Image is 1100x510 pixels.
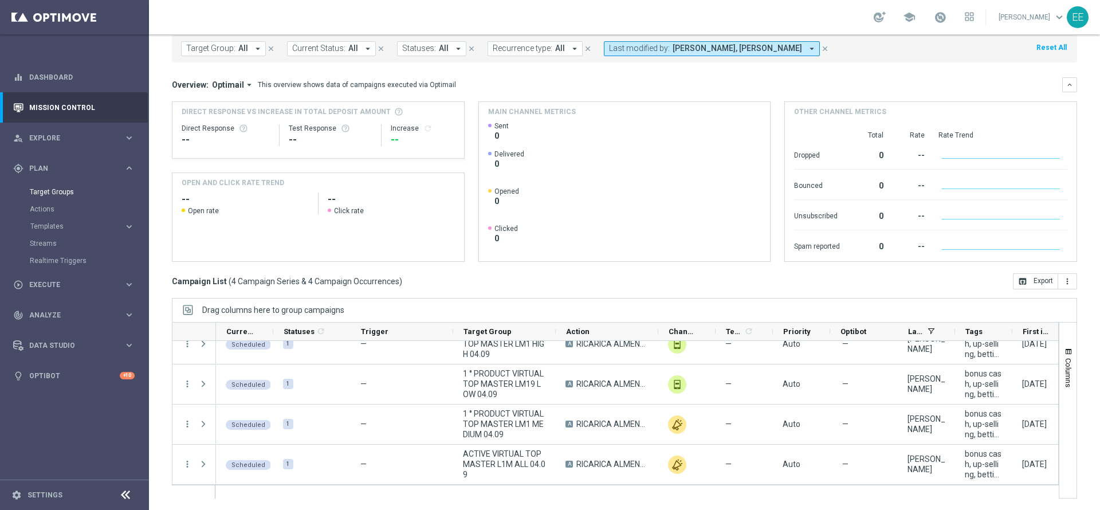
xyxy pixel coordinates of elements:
[842,419,848,429] span: —
[488,107,576,117] h4: Main channel metrics
[1023,327,1050,336] span: First in Range
[907,334,945,354] div: Edoardo Ellena
[172,364,216,405] div: Press SPACE to select this row.
[182,339,192,349] i: more_vert
[13,163,124,174] div: Plan
[229,276,231,287] span: (
[231,276,399,287] span: 4 Campaign Series & 4 Campaign Occurrences
[673,44,802,53] span: [PERSON_NAME], [PERSON_NAME]
[783,460,800,469] span: Auto
[316,327,325,336] i: refresh
[576,459,649,469] span: RICARICA ALMENO 10 EURO OTTIENI CB PERSO VIRTUAL 30% MAX 200 EURO - SPENDIBILE VIRTUAL
[182,379,192,389] button: more_vert
[13,164,135,173] div: gps_fixed Plan keyboard_arrow_right
[27,492,62,499] a: Settings
[1067,6,1089,28] div: EE
[783,339,800,348] span: Auto
[1035,41,1068,54] button: Reset All
[13,133,124,143] div: Explore
[897,206,925,224] div: --
[29,165,124,172] span: Plan
[360,339,367,348] span: —
[182,133,270,147] div: --
[30,187,119,197] a: Target Groups
[726,327,742,336] span: Templates
[494,196,519,206] span: 0
[854,236,883,254] div: 0
[842,459,848,469] span: —
[555,44,565,53] span: All
[783,419,800,429] span: Auto
[783,327,811,336] span: Priority
[391,133,454,147] div: --
[965,409,1003,440] span: bonus cash, up-selling, betting, cb perso + cb ricarica, top master
[328,193,455,206] h2: --
[1062,77,1077,92] button: keyboard_arrow_down
[576,419,649,429] span: RICARICA ALMENO 10 EURO OTTIENI CB PERSO VIRTUAL 30% MAX 200 EURO - SPENDIBILE VIRTUAL
[938,131,1067,140] div: Rate Trend
[840,327,866,336] span: Optibot
[29,135,124,142] span: Explore
[566,327,590,336] span: Action
[124,340,135,351] i: keyboard_arrow_right
[807,44,817,54] i: arrow_drop_down
[897,236,925,254] div: --
[965,328,1003,359] span: bonus cash, up-selling, betting, cb ricarica + cb perso, top master
[463,449,546,480] span: ACTIVE VIRTUAL TOP MASTER L1M ALL 04.09
[903,11,916,23] span: school
[794,206,840,224] div: Unsubscribed
[908,327,923,336] span: Last Modified By
[494,131,509,141] span: 0
[13,163,23,174] i: gps_fixed
[783,379,800,389] span: Auto
[283,419,293,429] div: 1
[725,419,732,429] span: —
[360,460,367,469] span: —
[188,206,219,215] span: Open rate
[13,311,135,320] div: track_changes Analyze keyboard_arrow_right
[124,309,135,320] i: keyboard_arrow_right
[494,187,519,196] span: Opened
[13,103,135,112] button: Mission Control
[1066,81,1074,89] i: keyboard_arrow_down
[283,459,293,469] div: 1
[576,379,649,389] span: RICARICA ALMENO 10 EURO OTTIENI CB PERSO VIRTUAL 30% MAX 100 EURO - SPENDIBILE VIRTUAL
[821,45,829,53] i: close
[907,374,945,394] div: Edoardo Ellena
[13,133,23,143] i: person_search
[13,341,135,350] div: Data Studio keyboard_arrow_right
[669,327,696,336] span: Channel
[30,252,148,269] div: Realtime Triggers
[231,381,265,389] span: Scheduled
[30,218,148,235] div: Templates
[494,150,524,159] span: Delivered
[1058,273,1077,289] button: more_vert
[1013,273,1058,289] button: open_in_browser Export
[172,276,402,287] h3: Campaign List
[13,134,135,143] div: person_search Explore keyboard_arrow_right
[668,456,686,474] img: Other
[258,80,456,90] div: This overview shows data of campaigns executed via Optimail
[182,459,192,469] i: more_vert
[182,419,192,429] button: more_vert
[186,44,235,53] span: Target Group:
[565,380,573,387] span: A
[842,339,848,349] span: —
[1022,419,1047,429] div: 22 Sep 2025, Monday
[124,279,135,290] i: keyboard_arrow_right
[576,339,649,349] span: RICARICA ALMENO 10 EURO OTTIENI CB PERSO VIRTUAL 30% MAX 300 EURO - SPENDIBILE VIRTUAL
[584,45,592,53] i: close
[668,375,686,394] img: In-app Inbox
[13,73,135,82] div: equalizer Dashboard
[29,360,120,391] a: Optibot
[283,379,293,389] div: 1
[725,379,732,389] span: —
[30,201,148,218] div: Actions
[13,280,124,290] div: Execute
[284,327,315,336] span: Statuses
[565,461,573,468] span: A
[315,325,325,338] span: Calculate column
[377,45,385,53] i: close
